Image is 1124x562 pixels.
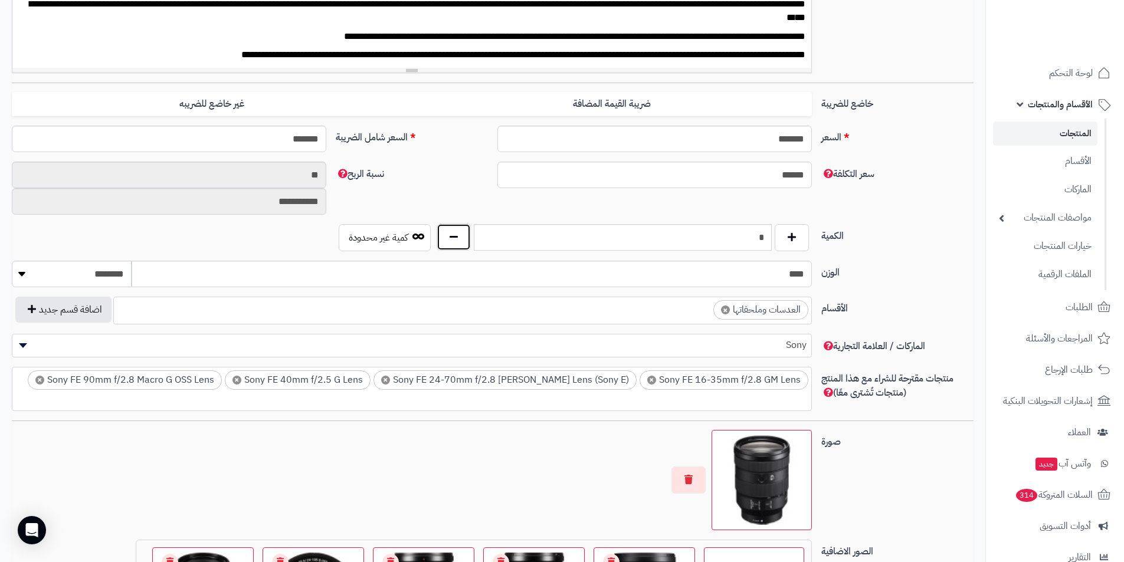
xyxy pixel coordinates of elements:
span: وآتس آب [1034,455,1091,472]
img: 1721474010-1-100x100.jpg [717,435,807,525]
span: × [381,376,390,384]
span: جديد [1035,458,1057,471]
label: غير خاضع للضريبه [12,92,412,116]
a: أدوات التسويق [993,512,1117,540]
a: المراجعات والأسئلة [993,324,1117,353]
span: إشعارات التحويلات البنكية [1003,393,1093,409]
span: سعر التكلفة [821,167,874,181]
li: Sony FE 90mm f/2.8 Macro G OSS Lens [28,370,222,390]
span: × [232,376,241,384]
label: الصور الاضافية [817,540,978,558]
label: الكمية [817,224,978,243]
li: Sony FE 16-35mm f/2.8 GM Lens [640,370,808,390]
span: السلات المتروكة [1015,487,1093,503]
a: السلات المتروكة314 [993,481,1117,509]
span: الأقسام والمنتجات [1028,96,1093,113]
span: منتجات مقترحة للشراء مع هذا المنتج (منتجات تُشترى معًا) [821,372,953,400]
a: الماركات [993,177,1097,202]
div: Open Intercom Messenger [18,516,46,544]
label: ضريبة القيمة المضافة [412,92,812,116]
li: Sony FE 40mm f/2.5 G Lens [225,370,371,390]
label: الأقسام [817,297,978,315]
label: الوزن [817,261,978,280]
a: لوحة التحكم [993,59,1117,87]
a: مواصفات المنتجات [993,205,1097,231]
button: اضافة قسم جديد [15,297,112,323]
span: الطلبات [1066,299,1093,315]
a: إشعارات التحويلات البنكية [993,387,1117,415]
a: طلبات الإرجاع [993,356,1117,384]
a: المنتجات [993,121,1097,146]
a: وآتس آبجديد [993,449,1117,478]
span: الماركات / العلامة التجارية [821,339,925,353]
li: العدسات وملحقاتها [713,300,808,320]
a: خيارات المنتجات [993,234,1097,259]
label: صورة [817,430,978,449]
span: أدوات التسويق [1040,518,1091,534]
span: نسبة الربح [336,167,384,181]
li: Sony FE 24-70mm f/2.8 GM II Lens (Sony E) [373,370,637,390]
a: الأقسام [993,149,1097,174]
label: السعر شامل الضريبة [331,126,493,144]
img: logo-2.png [1044,31,1113,56]
span: لوحة التحكم [1049,65,1093,81]
span: × [647,376,656,384]
span: Sony [12,336,811,354]
span: × [721,305,730,314]
span: 314 [1016,489,1037,502]
span: × [35,376,44,384]
span: المراجعات والأسئلة [1026,330,1093,347]
span: العملاء [1068,424,1091,441]
span: Sony [12,334,812,357]
a: الطلبات [993,293,1117,321]
a: العملاء [993,418,1117,446]
span: طلبات الإرجاع [1045,361,1093,378]
a: الملفات الرقمية [993,262,1097,287]
label: السعر [817,126,978,144]
label: خاضع للضريبة [817,92,978,111]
